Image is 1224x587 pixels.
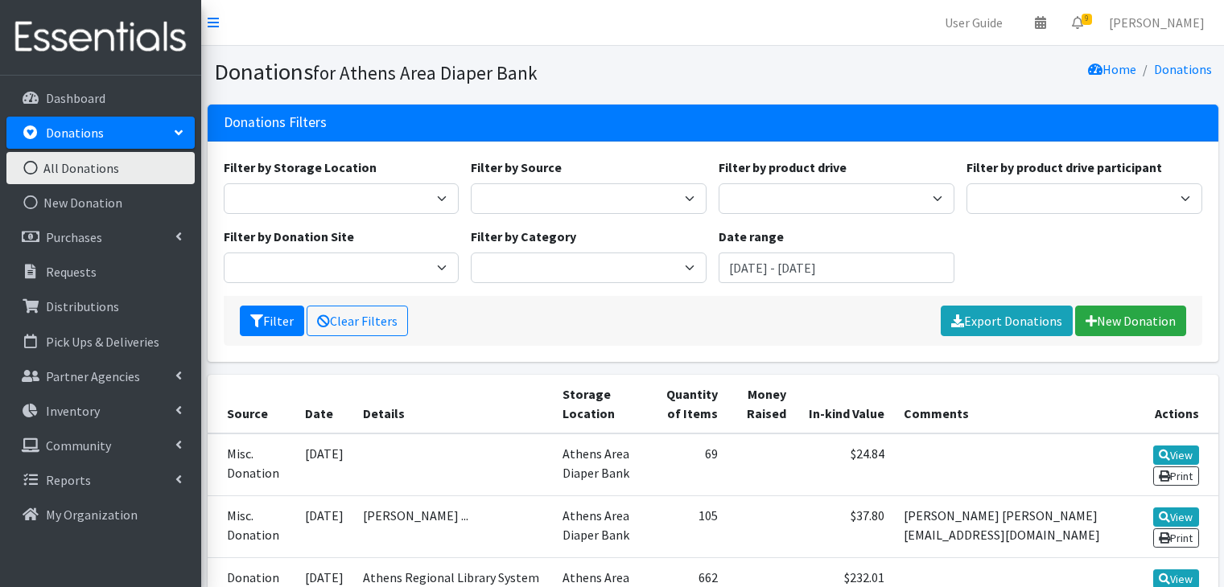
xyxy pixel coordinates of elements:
[6,82,195,114] a: Dashboard
[46,437,111,454] p: Community
[46,368,140,384] p: Partner Agencies
[214,58,707,86] h1: Donations
[6,117,195,149] a: Donations
[1082,14,1092,25] span: 9
[6,360,195,392] a: Partner Agencies
[1153,445,1199,465] a: View
[553,433,644,496] td: Athens Area Diaper Bank
[224,114,327,131] h3: Donations Filters
[796,433,894,496] td: $24.84
[471,227,576,246] label: Filter by Category
[295,375,353,433] th: Date
[1096,6,1218,39] a: [PERSON_NAME]
[295,495,353,557] td: [DATE]
[46,264,97,280] p: Requests
[6,256,195,288] a: Requests
[553,495,644,557] td: Athens Area Diaper Bank
[46,229,102,245] p: Purchases
[224,227,354,246] label: Filter by Donation Site
[1133,375,1218,433] th: Actions
[307,306,408,336] a: Clear Filters
[208,375,295,433] th: Source
[6,326,195,358] a: Pick Ups & Deliveries
[46,472,91,488] p: Reports
[46,298,119,314] p: Distributions
[1075,306,1186,336] a: New Donation
[1088,61,1136,77] a: Home
[224,158,377,177] label: Filter by Storage Location
[46,507,138,523] p: My Organization
[941,306,1073,336] a: Export Donations
[353,495,553,557] td: [PERSON_NAME] ...
[553,375,644,433] th: Storage Location
[6,152,195,184] a: All Donations
[1059,6,1096,39] a: 9
[471,158,562,177] label: Filter by Source
[645,433,728,496] td: 69
[353,375,553,433] th: Details
[295,433,353,496] td: [DATE]
[719,158,847,177] label: Filter by product drive
[240,306,304,336] button: Filter
[6,221,195,253] a: Purchases
[6,464,195,496] a: Reports
[966,158,1162,177] label: Filter by product drive participant
[796,495,894,557] td: $37.80
[46,403,100,419] p: Inventory
[1154,61,1212,77] a: Donations
[727,375,796,433] th: Money Raised
[645,495,728,557] td: 105
[932,6,1016,39] a: User Guide
[46,125,104,141] p: Donations
[6,395,195,427] a: Inventory
[719,252,954,283] input: January 1, 2011 - December 31, 2011
[208,433,295,496] td: Misc. Donation
[1153,466,1199,486] a: Print
[6,10,195,64] img: HumanEssentials
[894,495,1133,557] td: [PERSON_NAME] [PERSON_NAME][EMAIL_ADDRESS][DOMAIN_NAME]
[46,90,105,106] p: Dashboard
[1153,507,1199,527] a: View
[6,499,195,531] a: My Organization
[719,227,784,246] label: Date range
[313,61,538,84] small: for Athens Area Diaper Bank
[46,334,159,350] p: Pick Ups & Deliveries
[6,429,195,462] a: Community
[6,187,195,219] a: New Donation
[796,375,894,433] th: In-kind Value
[894,375,1133,433] th: Comments
[1153,528,1199,548] a: Print
[645,375,728,433] th: Quantity of Items
[6,290,195,322] a: Distributions
[208,495,295,557] td: Misc. Donation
